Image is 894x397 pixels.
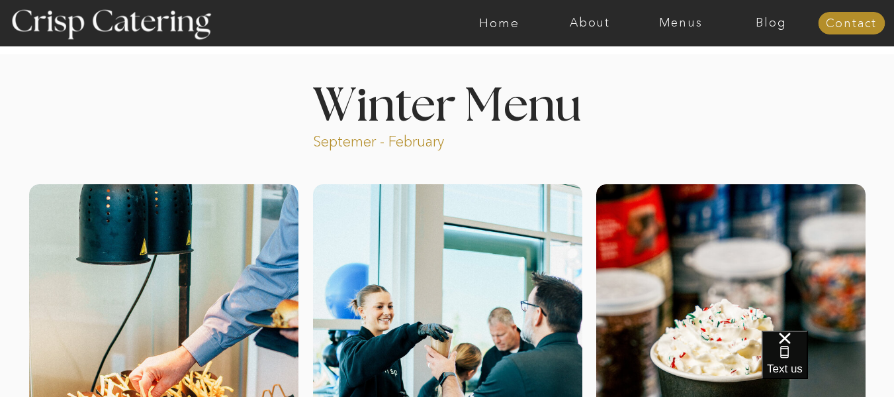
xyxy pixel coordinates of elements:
[263,84,631,123] h1: Winter Menu
[818,17,885,30] a: Contact
[635,17,726,30] a: Menus
[454,17,545,30] a: Home
[545,17,635,30] a: About
[762,331,894,397] iframe: podium webchat widget bubble
[313,132,495,147] p: Septemer - February
[726,17,817,30] a: Blog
